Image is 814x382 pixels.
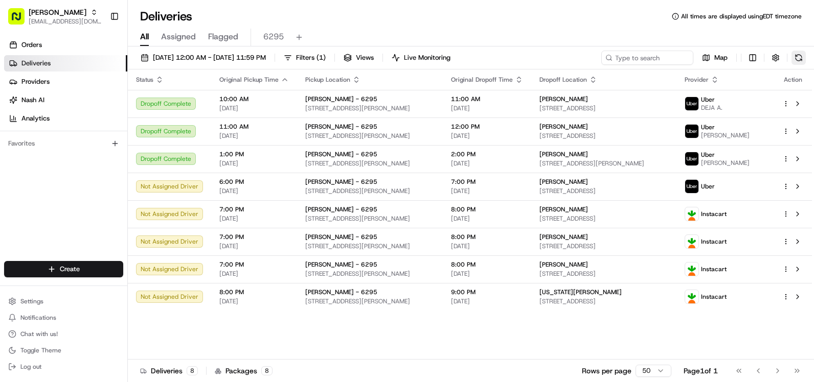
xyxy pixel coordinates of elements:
[20,297,43,305] span: Settings
[701,159,750,167] span: [PERSON_NAME]
[539,205,588,213] span: [PERSON_NAME]
[219,260,289,269] span: 7:00 PM
[539,76,587,84] span: Dropoff Location
[685,76,709,84] span: Provider
[539,214,669,223] span: [STREET_ADDRESS]
[136,51,270,65] button: [DATE] 12:00 AM - [DATE] 11:59 PM
[451,270,523,278] span: [DATE]
[451,233,523,241] span: 8:00 PM
[4,55,127,71] a: Deliveries
[539,233,588,241] span: [PERSON_NAME]
[219,233,289,241] span: 7:00 PM
[685,125,698,138] img: profile_uber_ahold_partner.png
[21,77,50,86] span: Providers
[356,53,374,62] span: Views
[685,262,698,276] img: profile_instacart_ahold_partner.png
[539,297,669,305] span: [STREET_ADDRESS]
[792,51,806,65] button: Refresh
[219,132,289,140] span: [DATE]
[4,37,127,53] a: Orders
[601,51,693,65] input: Type to search
[10,149,18,157] div: 📗
[20,330,58,338] span: Chat with us!
[701,210,727,218] span: Instacart
[685,207,698,221] img: profile_instacart_ahold_partner.png
[339,51,378,65] button: Views
[305,270,435,278] span: [STREET_ADDRESS][PERSON_NAME]
[451,260,523,269] span: 8:00 PM
[208,31,238,43] span: Flagged
[305,159,435,168] span: [STREET_ADDRESS][PERSON_NAME]
[305,150,377,158] span: [PERSON_NAME] - 6295
[305,187,435,195] span: [STREET_ADDRESS][PERSON_NAME]
[701,237,727,246] span: Instacart
[697,51,732,65] button: Map
[219,270,289,278] span: [DATE]
[4,261,123,277] button: Create
[21,114,50,123] span: Analytics
[219,150,289,158] span: 1:00 PM
[451,205,523,213] span: 8:00 PM
[60,265,80,274] span: Create
[451,150,523,158] span: 2:00 PM
[4,135,123,152] div: Favorites
[97,148,164,158] span: API Documentation
[539,270,669,278] span: [STREET_ADDRESS]
[4,74,127,90] a: Providers
[701,151,715,159] span: Uber
[451,95,523,103] span: 11:00 AM
[21,40,42,50] span: Orders
[685,235,698,248] img: profile_instacart_ahold_partner.png
[20,148,78,158] span: Knowledge Base
[539,132,669,140] span: [STREET_ADDRESS]
[29,7,86,17] button: [PERSON_NAME]
[305,288,377,296] span: [PERSON_NAME] - 6295
[4,311,123,325] button: Notifications
[21,96,44,105] span: Nash AI
[153,53,266,62] span: [DATE] 12:00 AM - [DATE] 11:59 PM
[20,346,61,354] span: Toggle Theme
[685,180,698,193] img: profile_uber_ahold_partner.png
[782,76,804,84] div: Action
[305,214,435,223] span: [STREET_ADDRESS][PERSON_NAME]
[21,59,51,68] span: Deliveries
[187,366,198,375] div: 8
[404,53,450,62] span: Live Monitoring
[305,297,435,305] span: [STREET_ADDRESS][PERSON_NAME]
[261,366,273,375] div: 8
[387,51,455,65] button: Live Monitoring
[539,104,669,112] span: [STREET_ADDRESS]
[215,366,273,376] div: Packages
[701,96,715,104] span: Uber
[10,10,31,31] img: Nash
[701,265,727,273] span: Instacart
[219,288,289,296] span: 8:00 PM
[10,41,186,57] p: Welcome 👋
[539,260,588,269] span: [PERSON_NAME]
[539,150,588,158] span: [PERSON_NAME]
[10,98,29,116] img: 1736555255976-a54dd68f-1ca7-489b-9aae-adbdc363a1c4
[86,149,95,157] div: 💻
[4,294,123,308] button: Settings
[539,242,669,250] span: [STREET_ADDRESS]
[305,132,435,140] span: [STREET_ADDRESS][PERSON_NAME]
[305,178,377,186] span: [PERSON_NAME] - 6295
[219,187,289,195] span: [DATE]
[4,110,127,127] a: Analytics
[451,214,523,223] span: [DATE]
[451,288,523,296] span: 9:00 PM
[35,98,168,108] div: Start new chat
[451,104,523,112] span: [DATE]
[72,173,124,181] a: Powered byPylon
[539,123,588,131] span: [PERSON_NAME]
[305,260,377,269] span: [PERSON_NAME] - 6295
[305,104,435,112] span: [STREET_ADDRESS][PERSON_NAME]
[6,144,82,162] a: 📗Knowledge Base
[701,182,715,190] span: Uber
[136,76,153,84] span: Status
[219,104,289,112] span: [DATE]
[140,31,149,43] span: All
[279,51,330,65] button: Filters(1)
[219,178,289,186] span: 6:00 PM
